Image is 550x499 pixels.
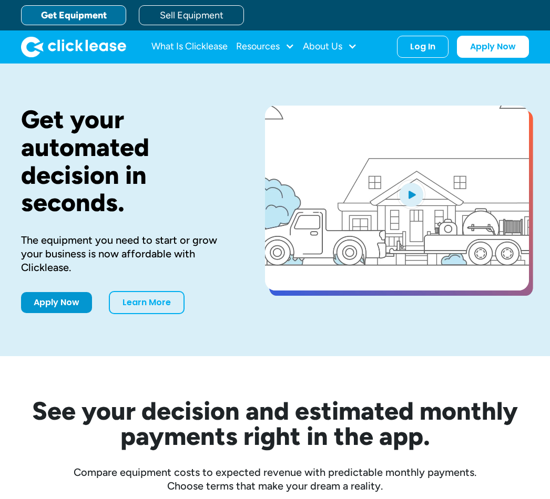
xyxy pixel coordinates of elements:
[21,5,126,25] a: Get Equipment
[21,398,529,449] h2: See your decision and estimated monthly payments right in the app.
[21,36,126,57] a: home
[151,36,228,57] a: What Is Clicklease
[109,291,185,314] a: Learn More
[21,106,231,216] h1: Get your automated decision in seconds.
[397,180,425,209] img: Blue play button logo on a light blue circular background
[303,36,357,57] div: About Us
[410,41,435,52] div: Log In
[21,292,92,313] a: Apply Now
[236,36,294,57] div: Resources
[265,106,529,290] a: open lightbox
[21,233,231,274] div: The equipment you need to start or grow your business is now affordable with Clicklease.
[457,36,529,58] a: Apply Now
[139,5,244,25] a: Sell Equipment
[21,36,126,57] img: Clicklease logo
[21,465,529,493] div: Compare equipment costs to expected revenue with predictable monthly payments. Choose terms that ...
